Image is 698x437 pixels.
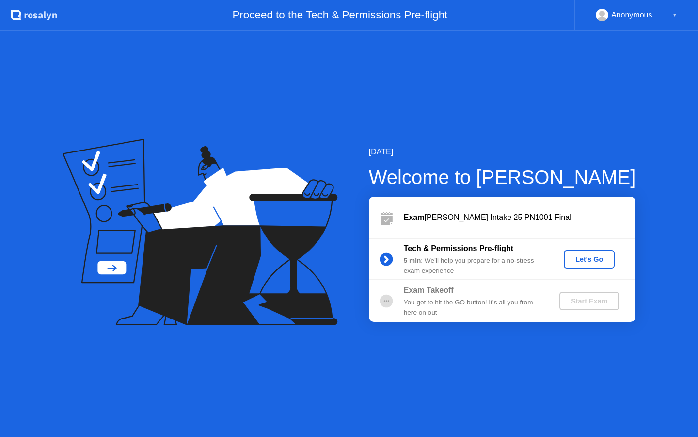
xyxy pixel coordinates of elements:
div: Welcome to [PERSON_NAME] [369,163,636,192]
div: [PERSON_NAME] Intake 25 PN1001 Final [404,212,635,223]
b: Tech & Permissions Pre-flight [404,244,513,252]
b: Exam Takeoff [404,286,454,294]
div: [DATE] [369,146,636,158]
button: Start Exam [559,292,619,310]
div: ▼ [672,9,677,21]
div: Let's Go [568,255,611,263]
div: Start Exam [563,297,615,305]
button: Let's Go [564,250,615,269]
b: 5 min [404,257,421,264]
div: : We’ll help you prepare for a no-stress exam experience [404,256,543,276]
b: Exam [404,213,425,221]
div: You get to hit the GO button! It’s all you from here on out [404,298,543,318]
div: Anonymous [611,9,652,21]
